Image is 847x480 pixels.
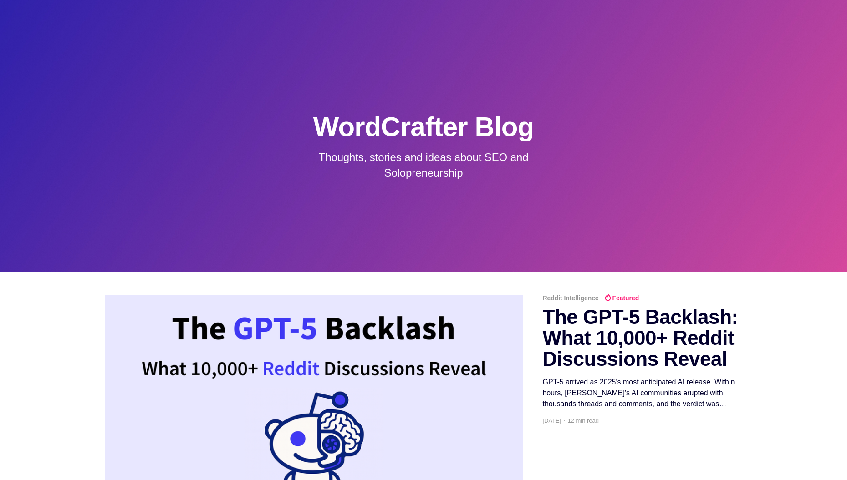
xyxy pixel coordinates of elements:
[542,415,561,427] time: [DATE]
[542,307,742,370] h2: The GPT-5 Backlash: What 10,000+ Reddit Discussions Reveal
[278,150,569,180] p: Thoughts, stories and ideas about SEO and Solopreneurship
[542,377,742,409] div: GPT-5 arrived as 2025's most anticipated AI release. Within hours, [PERSON_NAME]'s AI communities...
[564,415,599,427] span: 12 min read
[105,111,742,142] h1: WordCrafter Blog
[604,295,639,301] span: Featured
[542,295,598,301] span: Reddit Intelligence
[542,295,742,410] a: Reddit Intelligence Featured The GPT-5 Backlash: What 10,000+ Reddit Discussions Reveal GPT-5 arr...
